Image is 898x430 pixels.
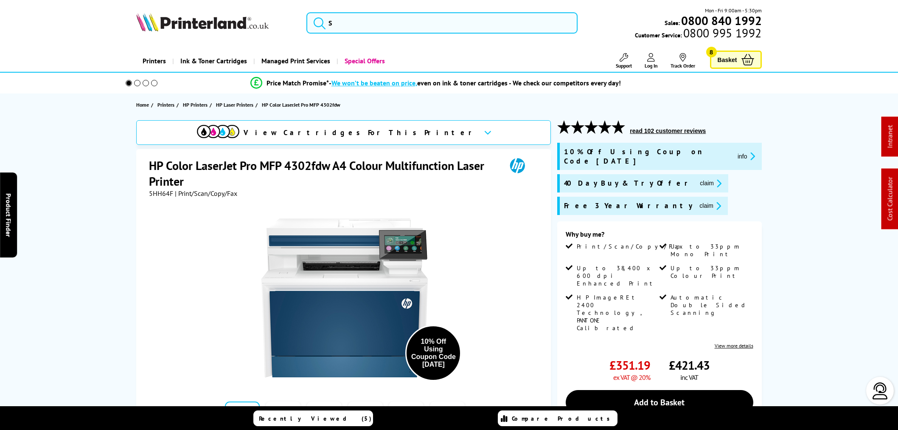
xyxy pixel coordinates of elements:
span: Recently Viewed (5) [259,415,372,422]
h1: HP Color LaserJet Pro MFP 4302fdw A4 Colour Multifunction Laser Printer [149,158,498,189]
span: HP ImageREt 2400 Technology, PANTONE Calibrated [577,294,657,332]
a: Managed Print Services [253,50,337,72]
span: Free 3 Year Warranty [564,201,693,211]
button: read 102 customer reviews [627,127,708,135]
li: modal_Promise [114,76,758,91]
a: View more details [715,342,753,349]
span: 10% Off Using Coupon Code [DATE] [564,147,731,166]
span: Print/Scan/Copy/Fax [577,243,686,250]
span: 40 Day Buy & Try Offer [564,178,693,188]
span: Compare Products [512,415,615,422]
a: Printers [136,50,172,72]
span: Basket [718,54,737,65]
a: Home [136,100,151,109]
span: Price Match Promise* [267,79,329,87]
span: Home [136,100,149,109]
a: HP Laser Printers [216,100,255,109]
span: Product Finder [4,193,13,237]
span: Support [616,62,632,69]
span: HP Laser Printers [216,100,253,109]
span: Automatic Double Sided Scanning [671,294,751,317]
a: Add to Basket [566,390,753,415]
span: Customer Service: [635,29,761,39]
a: Printerland Logo [136,13,295,33]
span: £421.43 [669,357,710,373]
div: Why buy me? [566,230,753,243]
img: cmyk-icon.svg [197,125,239,138]
span: | Print/Scan/Copy/Fax [175,189,237,198]
button: promo-description [697,178,724,188]
span: Log In [645,62,658,69]
span: ex VAT @ 20% [613,373,650,382]
a: HP Color LaserJet Pro MFP 4302fdw [262,100,342,109]
span: HP Printers [183,100,208,109]
a: Printers [157,100,177,109]
span: £351.19 [609,357,650,373]
a: Ink & Toner Cartridges [172,50,253,72]
a: Cost Calculator [886,177,894,221]
span: Ink & Toner Cartridges [180,50,247,72]
a: Intranet [886,125,894,148]
div: 10% Off Using Coupon Code [DATE] [411,338,456,368]
img: Printerland Logo [136,13,269,31]
a: Recently Viewed (5) [253,410,373,426]
a: Log In [645,53,658,69]
span: We won’t be beaten on price, [331,79,417,87]
span: Up to 33ppm Mono Print [671,243,751,258]
a: Special Offers [337,50,391,72]
a: Track Order [671,53,695,69]
img: HP Color LaserJet Pro MFP 4302fdw [261,215,428,381]
span: View Cartridges For This Printer [244,128,477,137]
a: Support [616,53,632,69]
a: 0800 840 1992 [680,17,762,25]
a: HP Printers [183,100,210,109]
a: Basket 8 [710,51,762,69]
span: 0800 995 1992 [682,29,761,37]
div: - even on ink & toner cartridges - We check our competitors every day! [329,79,621,87]
span: 8 [706,47,717,57]
b: 0800 840 1992 [681,13,762,28]
img: user-headset-light.svg [872,382,889,399]
img: HP [498,158,537,173]
input: S [306,12,578,34]
span: Up to 38,400 x 600 dpi Enhanced Print [577,264,657,287]
span: HP Color LaserJet Pro MFP 4302fdw [262,100,340,109]
button: promo-description [735,151,758,161]
a: Compare Products [498,410,617,426]
span: inc VAT [680,373,698,382]
span: 5HH64F [149,189,173,198]
span: Printers [157,100,174,109]
span: Sales: [665,19,680,27]
span: Up to 33ppm Colour Print [671,264,751,280]
span: Mon - Fri 9:00am - 5:30pm [705,6,762,14]
button: promo-description [697,201,724,211]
